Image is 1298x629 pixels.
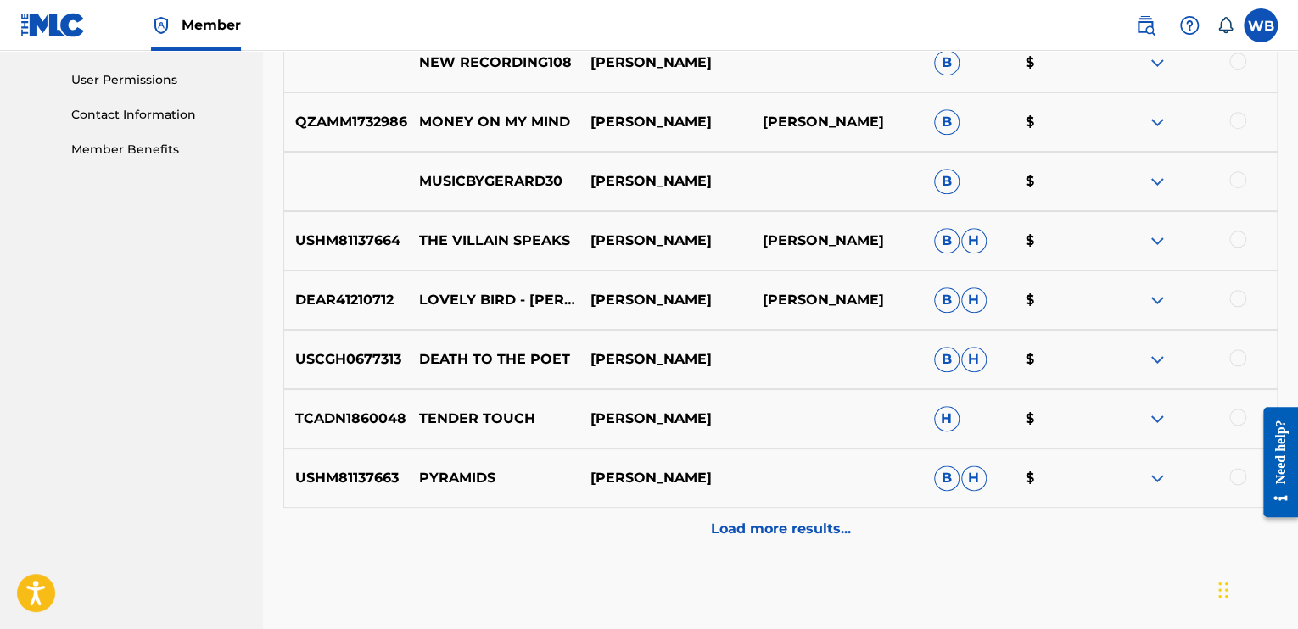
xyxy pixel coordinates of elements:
span: B [934,347,960,372]
p: [PERSON_NAME] [579,290,751,310]
img: expand [1147,468,1167,488]
img: expand [1147,349,1167,370]
span: H [961,465,987,491]
span: H [934,406,960,431]
iframe: Chat Widget [1213,548,1298,629]
a: User Permissions [71,71,243,89]
p: [PERSON_NAME] [579,409,751,429]
span: Member [182,15,241,35]
span: H [961,228,987,253]
p: TENDER TOUCH [408,409,579,429]
div: User Menu [1244,8,1278,42]
img: search [1135,15,1155,36]
p: $ [1014,468,1105,488]
img: MLC Logo [20,13,86,37]
p: $ [1014,290,1105,310]
img: expand [1147,231,1167,251]
span: B [934,465,960,491]
img: Top Rightsholder [151,15,171,36]
img: expand [1147,53,1167,73]
p: $ [1014,231,1105,251]
img: expand [1147,112,1167,132]
span: H [961,347,987,372]
p: USHM81137664 [284,231,408,251]
img: expand [1147,290,1167,310]
div: Notifications [1217,17,1234,34]
p: Load more results... [711,519,851,539]
p: MONEY ON MY MIND [408,112,579,132]
a: Member Benefits [71,141,243,159]
span: B [934,169,960,194]
p: THE VILLAIN SPEAKS [408,231,579,251]
span: B [934,109,960,135]
p: [PERSON_NAME] [579,231,751,251]
p: [PERSON_NAME] [751,112,922,132]
p: MUSICBYGERARD30 [408,171,579,192]
p: [PERSON_NAME] [579,112,751,132]
a: Contact Information [71,106,243,124]
p: QZAMM1732986 [284,112,408,132]
div: Drag [1218,565,1228,615]
p: $ [1014,53,1105,73]
img: help [1179,15,1200,36]
p: NEW RECORDING108 [408,53,579,73]
img: expand [1147,171,1167,192]
p: DEAR41210712 [284,290,408,310]
p: DEATH TO THE POET [408,349,579,370]
span: B [934,50,960,75]
p: [PERSON_NAME] [751,231,922,251]
span: H [961,287,987,313]
p: [PERSON_NAME] [579,349,751,370]
p: PYRAMIDS [408,468,579,488]
img: expand [1147,409,1167,429]
div: Help [1172,8,1206,42]
p: $ [1014,409,1105,429]
p: LOVELY BIRD - [PERSON_NAME] [408,290,579,310]
p: USCGH0677313 [284,349,408,370]
p: $ [1014,171,1105,192]
a: Public Search [1128,8,1162,42]
p: [PERSON_NAME] [579,468,751,488]
p: [PERSON_NAME] [579,171,751,192]
span: B [934,228,960,253]
p: $ [1014,112,1105,132]
p: $ [1014,349,1105,370]
p: USHM81137663 [284,468,408,488]
span: B [934,287,960,313]
p: [PERSON_NAME] [579,53,751,73]
p: TCADN1860048 [284,409,408,429]
p: [PERSON_NAME] [751,290,922,310]
iframe: Resource Center [1250,393,1298,530]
